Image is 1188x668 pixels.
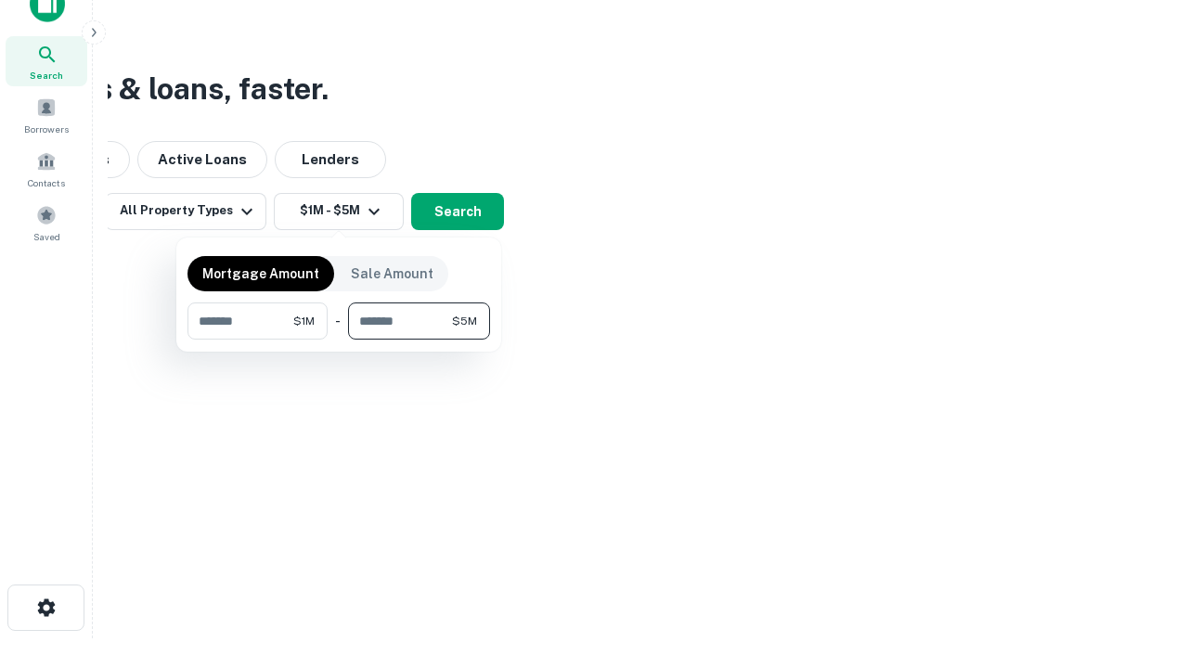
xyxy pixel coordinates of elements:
[1095,520,1188,609] iframe: Chat Widget
[335,302,341,340] div: -
[293,313,315,329] span: $1M
[351,263,433,284] p: Sale Amount
[452,313,477,329] span: $5M
[202,263,319,284] p: Mortgage Amount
